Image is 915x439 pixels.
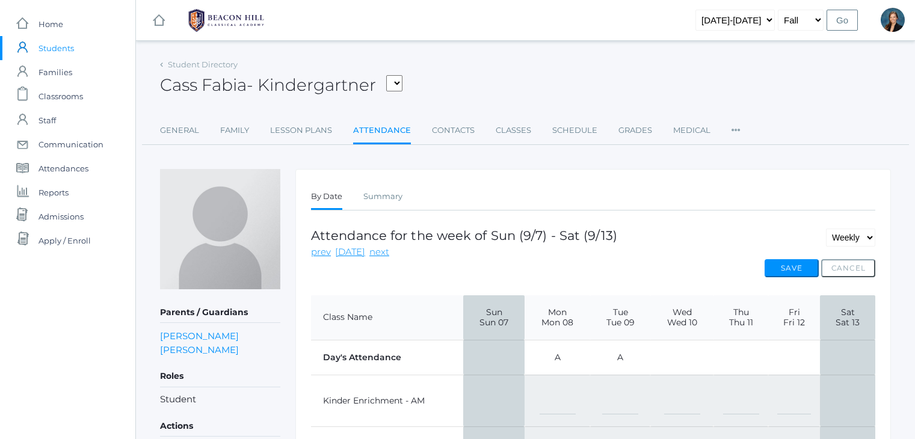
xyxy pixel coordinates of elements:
[335,245,365,259] a: [DATE]
[534,318,581,328] span: Mon 08
[160,416,280,437] h5: Actions
[311,229,617,242] h1: Attendance for the week of Sun (9/7) - Sat (9/13)
[311,245,331,259] a: prev
[160,393,280,407] li: Student
[160,302,280,323] h5: Parents / Guardians
[39,36,74,60] span: Students
[768,295,820,340] th: Fri
[270,118,332,143] a: Lesson Plans
[829,318,866,328] span: Sat 13
[820,295,875,340] th: Sat
[168,60,238,69] a: Student Directory
[821,259,875,277] button: Cancel
[39,132,103,156] span: Communication
[650,295,713,340] th: Wed
[765,259,819,277] button: Save
[525,340,590,375] td: A
[311,375,463,426] td: Kinder Enrichment - AM
[160,343,239,357] a: [PERSON_NAME]
[39,156,88,180] span: Attendances
[659,318,704,328] span: Wed 10
[160,76,402,94] h2: Cass Fabia
[160,329,239,343] a: [PERSON_NAME]
[590,295,651,340] th: Tue
[881,8,905,32] div: Allison Smith
[432,118,475,143] a: Contacts
[160,118,199,143] a: General
[713,295,768,340] th: Thu
[722,318,759,328] span: Thu 11
[673,118,710,143] a: Medical
[363,185,402,209] a: Summary
[39,60,72,84] span: Families
[181,5,271,35] img: BHCALogos-05-308ed15e86a5a0abce9b8dd61676a3503ac9727e845dece92d48e8588c001991.png
[247,75,376,95] span: - Kindergartner
[496,118,531,143] a: Classes
[777,318,811,328] span: Fri 12
[827,10,858,31] input: Go
[323,352,401,363] strong: Day's Attendance
[39,84,83,108] span: Classrooms
[463,295,525,340] th: Sun
[311,185,342,210] a: By Date
[160,366,280,387] h5: Roles
[369,245,389,259] a: next
[353,118,411,144] a: Attendance
[39,180,69,204] span: Reports
[39,229,91,253] span: Apply / Enroll
[599,318,642,328] span: Tue 09
[552,118,597,143] a: Schedule
[39,12,63,36] span: Home
[618,118,652,143] a: Grades
[525,295,590,340] th: Mon
[472,318,516,328] span: Sun 07
[311,295,463,340] th: Class Name
[220,118,249,143] a: Family
[39,108,56,132] span: Staff
[590,340,651,375] td: A
[160,169,280,289] img: Cass Fabia
[39,204,84,229] span: Admissions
